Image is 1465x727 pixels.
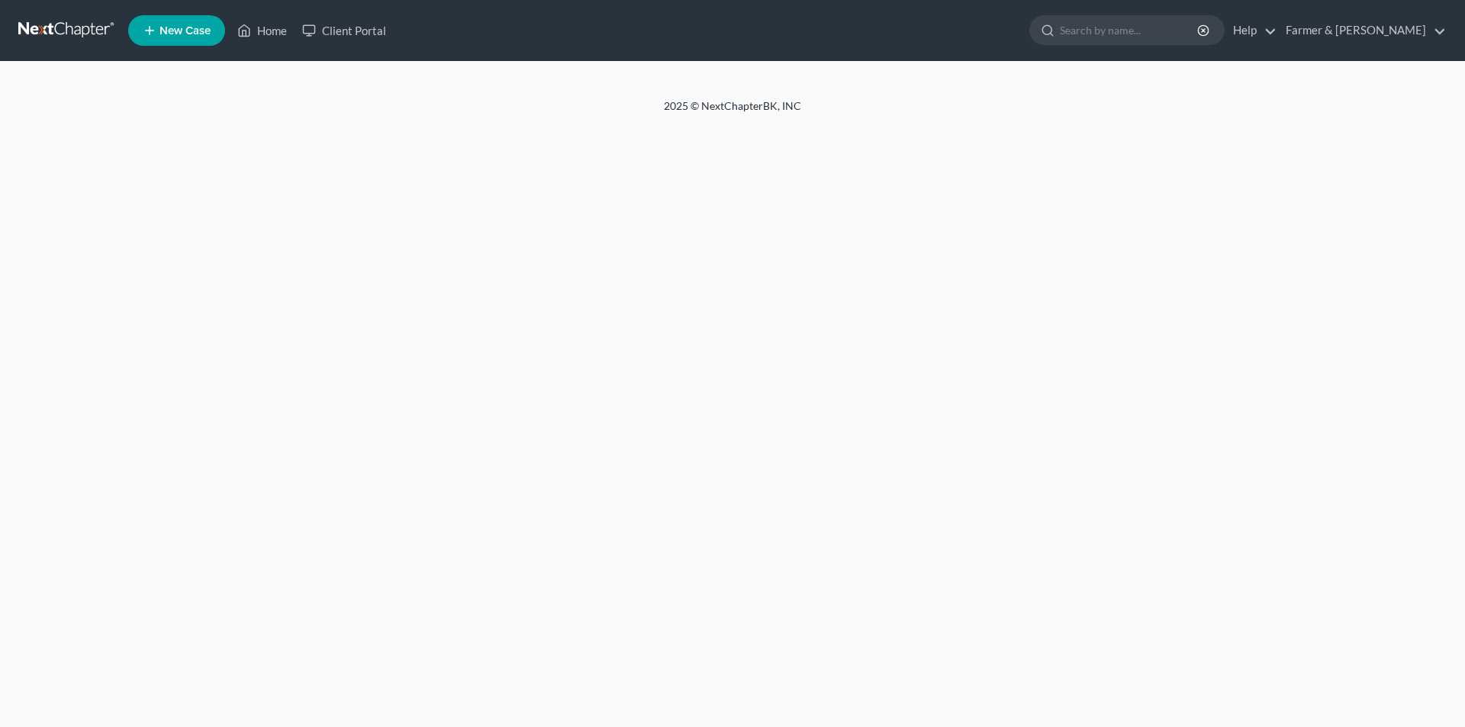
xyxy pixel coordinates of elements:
[1060,16,1199,44] input: Search by name...
[230,17,295,44] a: Home
[298,98,1167,126] div: 2025 © NextChapterBK, INC
[295,17,394,44] a: Client Portal
[159,25,211,37] span: New Case
[1278,17,1446,44] a: Farmer & [PERSON_NAME]
[1225,17,1277,44] a: Help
